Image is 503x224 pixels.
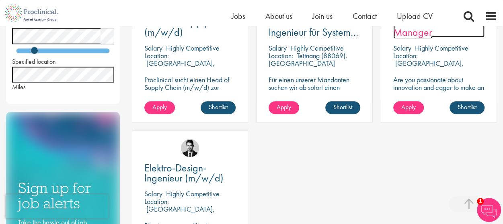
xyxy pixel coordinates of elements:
span: Miles [12,83,26,91]
img: Chatbot [477,198,501,222]
h3: Sign up for job alerts [18,180,108,211]
span: 1 [477,198,484,205]
p: Tettnang (88069), [GEOGRAPHIC_DATA] [269,51,347,68]
span: Elektrotechnik-Ingenieur für System Engineering (m/w/d) [269,15,358,49]
a: Contact [353,11,377,21]
p: Highly Competitive [290,43,344,53]
a: Join us [312,11,333,21]
span: Elektro-Design-Ingenieur (m/w/d) [144,161,224,185]
a: Jobs [232,11,245,21]
span: Location: [269,51,293,60]
a: Shortlist [450,101,485,114]
a: Elektro-Design-Ingenieur (m/w/d) [144,163,236,183]
p: [GEOGRAPHIC_DATA], [GEOGRAPHIC_DATA] [144,59,215,75]
span: Salary [269,43,287,53]
p: Proclinical sucht einen Head of Supply Chain (m/w/d) zur Verstärkung des Teams unseres Kunden in ... [144,76,236,114]
a: Shortlist [325,101,360,114]
span: Salary [393,43,411,53]
span: Location: [393,51,418,60]
a: Apply [269,101,299,114]
span: Head of Supply Chain (m/w/d) [144,15,235,39]
a: Elektrotechnik-Ingenieur für System Engineering (m/w/d) [269,17,360,37]
span: Location: [144,51,169,60]
p: Highly Competitive [166,189,220,198]
a: Upload CV [397,11,433,21]
p: Are you passionate about innovation and eager to make an impact? This remote position allows you ... [393,76,485,122]
span: Apply [152,103,167,111]
span: Senior Product Manager [393,15,452,39]
p: [GEOGRAPHIC_DATA], [GEOGRAPHIC_DATA] [393,59,464,75]
a: Senior Product Manager [393,17,485,37]
p: [GEOGRAPHIC_DATA], [GEOGRAPHIC_DATA] [144,204,215,221]
iframe: reCAPTCHA [6,194,109,218]
a: Head of Supply Chain (m/w/d) [144,17,236,37]
span: Apply [401,103,416,111]
span: Salary [144,43,162,53]
a: About us [265,11,292,21]
a: Shortlist [201,101,236,114]
p: Highly Competitive [166,43,220,53]
p: Für einen unserer Mandanten suchen wir ab sofort einen Elektrotechnik-Ingenieur für System Engine... [269,76,360,114]
a: Apply [393,101,424,114]
p: Highly Competitive [415,43,468,53]
span: Apply [277,103,291,111]
a: Apply [144,101,175,114]
span: Location: [144,197,169,206]
span: Salary [144,189,162,198]
span: Specified location [12,57,56,66]
img: Thomas Wenig [181,139,199,157]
